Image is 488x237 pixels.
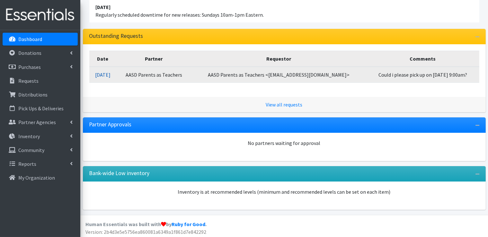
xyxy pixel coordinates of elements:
a: My Organization [3,171,78,184]
p: Purchases [18,64,41,70]
h3: Outstanding Requests [89,33,143,39]
p: Pick Ups & Deliveries [18,105,64,112]
a: Dashboard [3,33,78,46]
p: Inventory is at recommended levels (minimum and recommended levels can be set on each item) [89,188,479,196]
h3: Bank-wide Low inventory [89,170,150,177]
th: Comments [366,51,479,67]
p: My Organization [18,174,55,181]
a: Ruby for Good [172,221,205,227]
a: [DATE] [95,72,111,78]
td: Could i please pick up on [DATE] 9:00am? [366,67,479,83]
td: AASD Parents as Teachers <[EMAIL_ADDRESS][DOMAIN_NAME]> [191,67,366,83]
a: Donations [3,47,78,59]
a: Partner Agencies [3,116,78,129]
div: No partners waiting for approval [89,139,479,147]
td: AASD Parents as Teachers [116,67,191,83]
strong: [DATE] [96,4,111,10]
img: HumanEssentials [3,4,78,26]
a: Community [3,144,78,157]
h3: Partner Approvals [89,121,132,128]
p: Requests [18,78,39,84]
p: Community [18,147,44,153]
a: Purchases [3,61,78,73]
p: Reports [18,161,36,167]
th: Requestor [191,51,366,67]
th: Date [89,51,116,67]
a: Distributions [3,88,78,101]
a: Requests [3,74,78,87]
a: Reports [3,157,78,170]
p: Donations [18,50,41,56]
p: Dashboard [18,36,42,42]
p: Distributions [18,91,48,98]
p: Partner Agencies [18,119,56,125]
th: Partner [116,51,191,67]
span: Version: 2b4d3e5e5756ea860081a6349a1f861d7e842292 [85,229,206,235]
a: View all requests [266,101,303,108]
a: Pick Ups & Deliveries [3,102,78,115]
p: Inventory [18,133,40,140]
strong: Human Essentials was built with by . [85,221,207,227]
a: Inventory [3,130,78,143]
